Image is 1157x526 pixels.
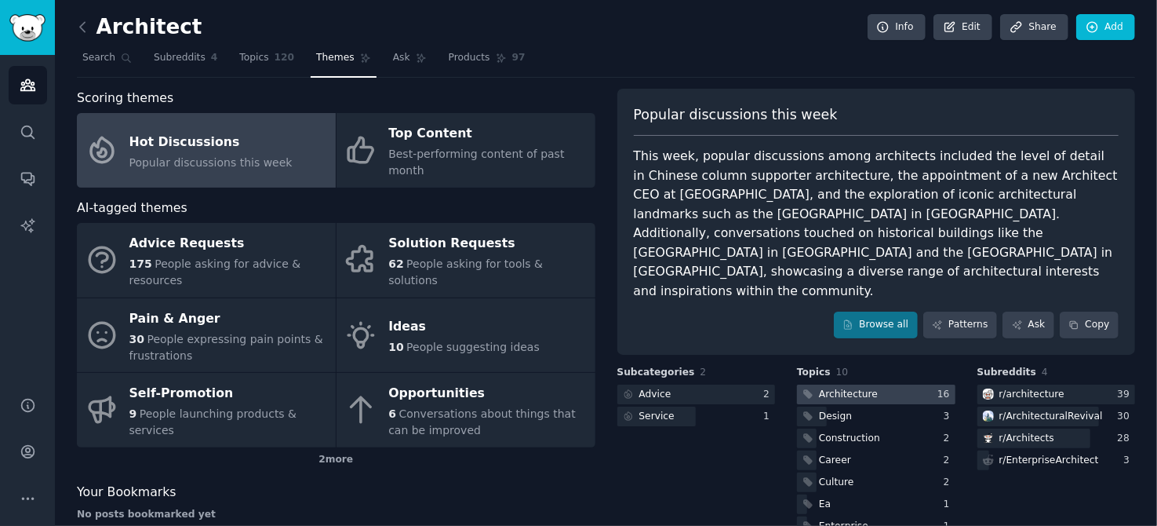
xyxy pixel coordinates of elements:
span: People asking for tools & solutions [388,258,543,287]
div: 30 [1117,410,1135,424]
a: Culture2 [797,473,955,492]
span: Conversations about things that can be improved [388,407,576,437]
a: Ask [387,46,432,78]
a: Advice Requests175People asking for advice & resources [77,223,336,298]
a: Self-Promotion9People launching products & services [77,373,336,447]
div: Advice Requests [129,232,328,257]
img: Architects [983,433,994,444]
a: Architecture16 [797,385,955,404]
div: Construction [819,432,880,446]
a: Opportunities6Conversations about things that can be improved [337,373,595,447]
a: Topics120 [234,46,300,78]
a: Info [868,14,926,41]
span: Topics [239,51,268,65]
div: Hot Discussions [129,130,293,155]
a: ArchitecturalRevivalr/ArchitecturalRevival30 [977,407,1136,426]
div: 28 [1117,432,1135,446]
a: Search [77,46,137,78]
span: Products [449,51,490,65]
span: Popular discussions this week [129,156,293,169]
a: Products97 [443,46,531,78]
span: Scoring themes [77,89,173,108]
span: Best-performing content of past month [388,148,564,177]
span: Popular discussions this week [634,105,838,125]
span: 4 [1042,367,1048,378]
h2: Architect [77,15,202,40]
div: Self-Promotion [129,382,328,407]
div: Opportunities [388,382,587,407]
span: 30 [129,333,144,345]
div: r/ architecture [999,388,1064,402]
div: 3 [1123,454,1135,468]
a: Add [1076,14,1135,41]
span: Themes [316,51,355,65]
span: People suggesting ideas [406,341,540,353]
button: Copy [1060,312,1119,338]
span: People expressing pain points & frustrations [129,333,323,362]
span: 120 [275,51,295,65]
span: 6 [388,407,396,420]
div: 39 [1117,388,1135,402]
span: Subreddits [977,366,1037,380]
img: ArchitecturalRevival [983,411,994,422]
a: Advice2 [617,385,776,404]
div: Culture [819,476,854,490]
div: Ea [819,498,831,512]
div: 1 [763,410,775,424]
a: Ea1 [797,495,955,514]
a: Patterns [923,312,997,338]
a: Ideas10People suggesting ideas [337,298,595,373]
div: 16 [937,388,955,402]
a: Ask [1002,312,1054,338]
span: 2 [700,367,707,378]
span: Ask [393,51,410,65]
span: Search [82,51,115,65]
span: 10 [388,341,403,353]
a: Edit [933,14,992,41]
span: People launching products & services [129,407,297,437]
span: Subreddits [154,51,206,65]
div: 2 [944,432,955,446]
div: No posts bookmarked yet [77,508,595,522]
span: 97 [512,51,526,65]
span: AI-tagged themes [77,199,187,218]
div: 2 [763,388,775,402]
a: Top ContentBest-performing content of past month [337,113,595,188]
span: People asking for advice & resources [129,258,301,287]
div: 2 [944,476,955,490]
a: Career2 [797,451,955,470]
div: This week, popular discussions among architects included the level of detail in Chinese column su... [634,147,1119,301]
span: Topics [797,366,831,380]
div: Ideas [388,315,540,340]
a: Themes [311,46,377,78]
div: Top Content [388,122,587,147]
a: Browse all [834,312,918,338]
span: Subcategories [617,366,695,380]
div: r/ EnterpriseArchitect [999,454,1099,468]
a: Construction2 [797,429,955,448]
div: Pain & Anger [129,306,328,331]
div: Career [819,454,851,468]
a: Share [1000,14,1068,41]
div: Advice [639,388,671,402]
div: Design [819,410,852,424]
img: architecture [983,389,994,400]
a: Subreddits4 [148,46,223,78]
img: GummySearch logo [9,14,45,42]
div: 2 [944,454,955,468]
span: 62 [388,258,403,270]
div: r/ ArchitecturalRevival [999,410,1103,424]
span: 9 [129,407,137,420]
a: architecturer/architecture39 [977,385,1136,404]
a: Architectsr/Architects28 [977,429,1136,448]
div: 2 more [77,447,595,473]
a: Design3 [797,407,955,426]
a: r/EnterpriseArchitect3 [977,451,1136,470]
div: Service [639,410,675,424]
span: 175 [129,258,152,270]
span: Your Bookmarks [77,483,176,502]
div: Architecture [819,388,878,402]
a: Hot DiscussionsPopular discussions this week [77,113,336,188]
span: 10 [836,367,849,378]
span: 4 [211,51,218,65]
